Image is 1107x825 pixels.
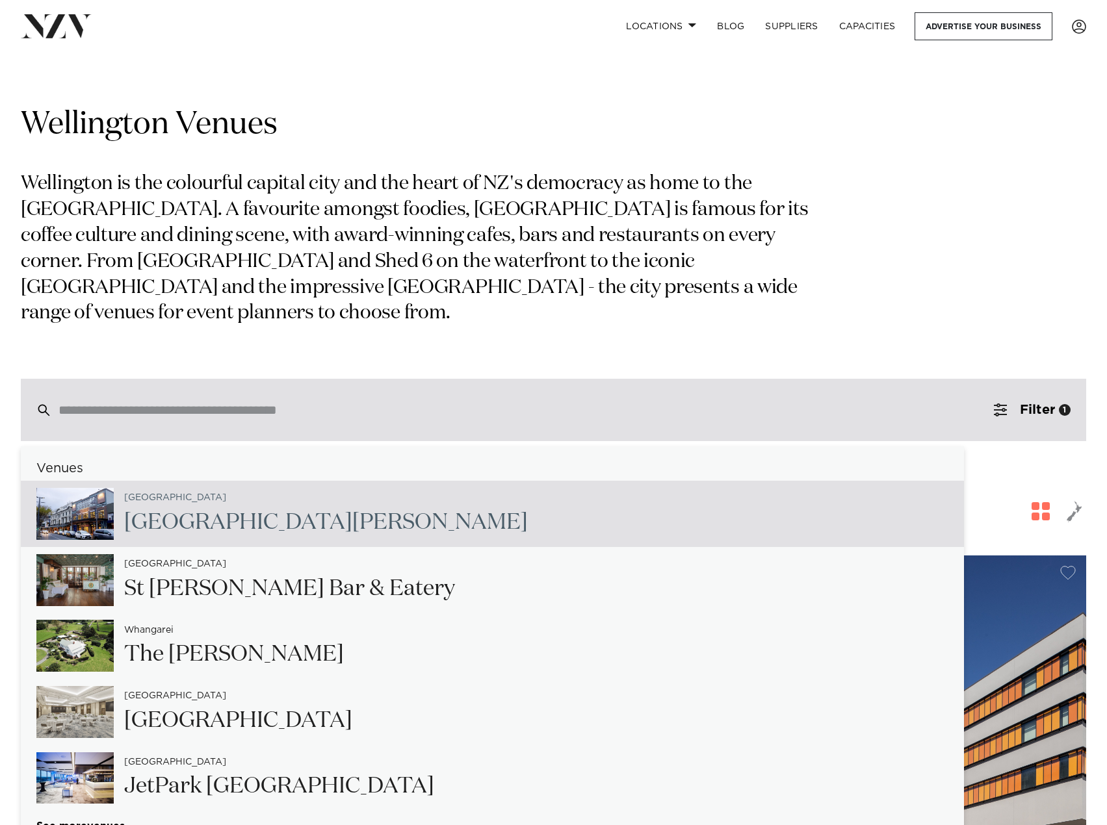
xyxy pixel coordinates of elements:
a: Locations [616,12,707,40]
img: AU7osBmDsBg2LCsirfW0YvoqjHCDYfnUvTyioQmk.jpg [36,686,114,738]
p: Wellington is the colourful capital city and the heart of NZ's democracy as home to the [GEOGRAPH... [21,171,824,327]
img: hpQc60mrBIEex4HIxCjtpHJJEJYpeV4ttyqoZiVt.jpg [36,554,114,606]
small: [GEOGRAPHIC_DATA] [124,691,226,701]
h2: St [PERSON_NAME] Bar & Eatery [124,574,455,603]
img: 7QTKII9xItvkUmD2cFyhSaSRH5mpvFCdqoVnKgL1.jpg [36,752,114,804]
button: Filter1 [978,379,1086,441]
small: Whangarei [124,626,174,635]
a: Advertise your business [915,12,1052,40]
a: BLOG [707,12,755,40]
small: [GEOGRAPHIC_DATA] [124,757,226,767]
img: rSD7UuIskcTHN2iwvX5N9wavmwhYWY3MWjC3EjXH.png [36,488,114,540]
a: Capacities [829,12,906,40]
small: [GEOGRAPHIC_DATA] [124,559,226,569]
h2: [GEOGRAPHIC_DATA] [124,706,352,735]
img: nzv-logo.png [21,14,92,38]
span: Filter [1020,403,1055,416]
small: [GEOGRAPHIC_DATA] [124,493,226,503]
h2: JetPark [GEOGRAPHIC_DATA] [124,772,434,801]
h1: Wellington Venues [21,105,1086,146]
a: SUPPLIERS [755,12,828,40]
img: CyOQBom0tykdmOtaO9AgTTwHWpYMM4VJ2n3ewXoH.jpg [36,620,114,672]
div: 1 [1059,404,1071,416]
h6: Venues [21,462,964,476]
h2: [GEOGRAPHIC_DATA][PERSON_NAME] [124,508,528,537]
h2: The [PERSON_NAME] [124,640,344,669]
